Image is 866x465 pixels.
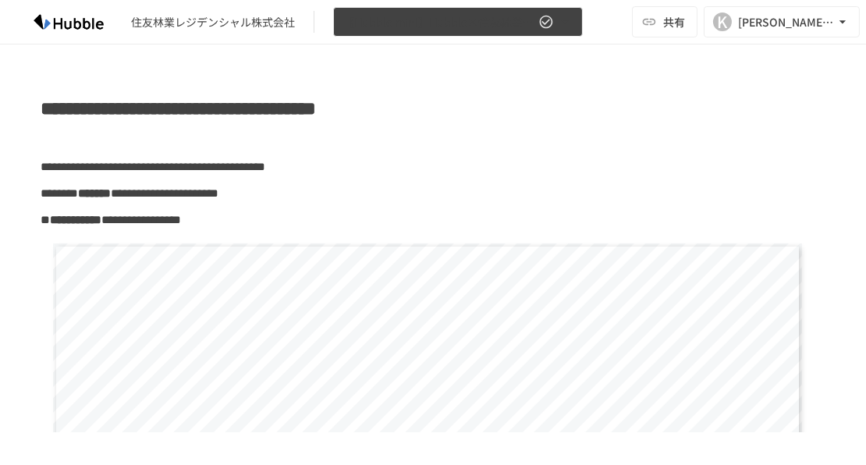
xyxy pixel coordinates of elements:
div: K [713,12,732,31]
span: 共有 [663,13,685,30]
div: [PERSON_NAME][EMAIL_ADDRESS][DOMAIN_NAME] [738,12,835,32]
button: K[PERSON_NAME][EMAIL_ADDRESS][DOMAIN_NAME] [704,6,860,37]
button: 【Hubble mini】Hubble×住友林業レジデンシャル株式会社 オンボーディングプロジェクト [333,7,583,37]
img: HzDRNkGCf7KYO4GfwKnzITak6oVsp5RHeZBEM1dQFiQ [19,9,119,34]
span: 【Hubble mini】Hubble×住友林業レジデンシャル株式会社 オンボーディングプロジェクト [343,12,535,32]
button: 共有 [632,6,697,37]
div: 住友林業レジデンシャル株式会社 [131,14,295,30]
